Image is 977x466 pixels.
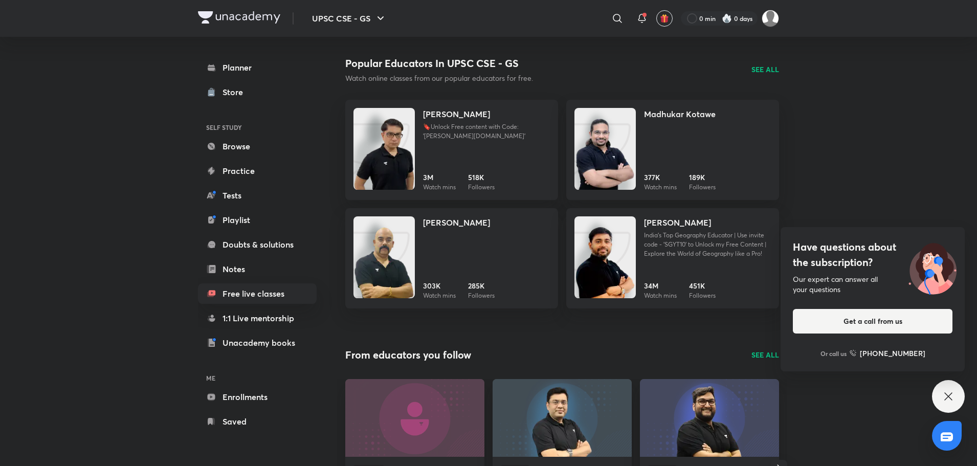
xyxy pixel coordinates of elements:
a: [PHONE_NUMBER] [850,348,925,359]
a: Company Logo [198,11,280,26]
h6: 377K [644,172,677,183]
p: Followers [468,291,495,300]
a: Unacademy books [198,332,317,353]
h4: [PERSON_NAME] [644,216,711,229]
a: 1:1 Live mentorship [198,308,317,328]
h4: [PERSON_NAME] [423,216,490,229]
p: 🔖Unlock Free content with Code: 'Mrunal.org' [423,122,550,141]
img: Company Logo [198,11,280,24]
a: UnacademyMadhukar Kotawe377KWatch mins189KFollowers [566,100,779,200]
p: Watch mins [423,291,456,300]
h4: Have questions about the subscription? [793,239,952,270]
button: Get a call from us [793,309,952,334]
img: new-thumbnail [491,378,633,457]
h6: [PHONE_NUMBER] [860,348,925,359]
a: Browse [198,136,317,157]
a: SEE ALL [751,349,779,360]
a: new-thumbnail [640,379,779,457]
p: Followers [689,291,716,300]
img: Unacademy [574,118,636,200]
p: Followers [468,183,495,192]
a: Notes [198,259,317,279]
a: Free live classes [198,283,317,304]
div: Store [223,86,249,98]
p: Watch mins [423,183,456,192]
p: India's Top Geography Educator | Use invite code - 'SGYT10' to Unlock my Free Content | Explore t... [644,231,771,258]
h6: ME [198,369,317,387]
h6: SELF STUDY [198,119,317,136]
a: Tests [198,185,317,206]
button: avatar [656,10,673,27]
a: Playlist [198,210,317,230]
h6: 34M [644,280,677,291]
img: streak [722,13,732,24]
a: Enrollments [198,387,317,407]
a: Saved [198,411,317,432]
a: Planner [198,57,317,78]
h6: 3M [423,172,456,183]
a: SEE ALL [751,64,779,75]
img: Unacademy [353,227,415,308]
h2: From educators you follow [345,347,471,363]
img: Unacademy [574,227,636,308]
img: Unacademy [353,118,415,200]
h6: 518K [468,172,495,183]
a: new-thumbnail [493,379,632,457]
a: Unacademy[PERSON_NAME]🔖Unlock Free content with Code: '[PERSON_NAME][DOMAIN_NAME]'3MWatch mins518... [345,100,558,200]
a: Practice [198,161,317,181]
h6: 303K [423,280,456,291]
p: Watch online classes from our popular educators for free. [345,73,533,83]
p: Or call us [820,349,847,358]
img: ADITYA [762,10,779,27]
a: Doubts & solutions [198,234,317,255]
img: new-thumbnail [344,378,485,457]
img: ttu_illustration_new.svg [900,239,965,295]
h3: Popular educators in UPSC CSE - GS [345,56,533,71]
img: avatar [660,14,669,23]
a: Unacademy[PERSON_NAME]India's Top Geography Educator | Use invite code - 'SGYT10' to Unlock my Fr... [566,208,779,308]
h6: 189K [689,172,716,183]
h6: 285K [468,280,495,291]
p: Followers [689,183,716,192]
p: Watch mins [644,183,677,192]
a: Store [198,82,317,102]
h4: Madhukar Kotawe [644,108,716,120]
button: UPSC CSE - GS [306,8,393,29]
img: new-thumbnail [638,378,780,457]
p: Watch mins [644,291,677,300]
h6: 451K [689,280,716,291]
div: Our expert can answer all your questions [793,274,952,295]
a: new-thumbnail [345,379,484,457]
a: Unacademy[PERSON_NAME]303KWatch mins285KFollowers [345,208,558,308]
h4: [PERSON_NAME] [423,108,490,120]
